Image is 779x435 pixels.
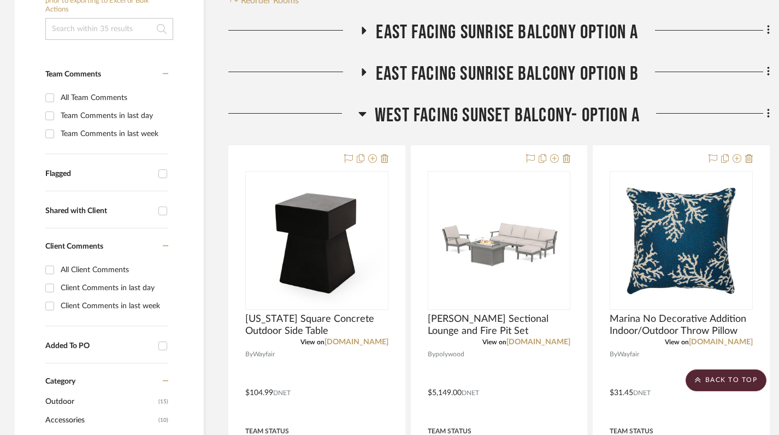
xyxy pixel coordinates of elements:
div: Client Comments in last day [61,279,166,297]
span: West Facing Sunset Balcony- Option A [375,104,640,127]
img: Braxton Sectional Lounge and Fire Pit Set [429,184,570,297]
span: By [245,349,253,360]
div: Client Comments in last week [61,297,166,315]
span: (15) [158,393,168,410]
span: View on [300,339,324,345]
a: [DOMAIN_NAME] [506,338,570,346]
span: (10) [158,412,168,429]
div: 0 [428,172,570,309]
span: Marina No Decorative Addition Indoor/Outdoor Throw Pillow [610,313,753,337]
div: Team Comments in last day [61,107,166,125]
div: 0 [246,172,388,309]
span: East Facing Sunrise Balcony Option A [376,21,638,44]
input: Search within 35 results [45,18,173,40]
span: [US_STATE] Square Concrete Outdoor Side Table [245,313,388,337]
div: Team Comments in last week [61,125,166,143]
span: Team Comments [45,70,101,78]
div: All Client Comments [61,261,166,279]
span: View on [665,339,689,345]
span: Wayfair [253,349,275,360]
span: By [610,349,617,360]
span: Category [45,377,75,386]
div: All Team Comments [61,89,166,107]
span: Wayfair [617,349,639,360]
span: East Facing Sunrise Balcony Option B [376,62,639,86]
div: Flagged [45,169,153,179]
span: Outdoor [45,392,156,411]
img: Marina No Decorative Addition Indoor/Outdoor Throw Pillow [613,172,750,309]
scroll-to-top-button: BACK TO TOP [686,369,766,391]
div: Added To PO [45,342,153,351]
a: [DOMAIN_NAME] [689,338,753,346]
span: Accessories [45,411,156,430]
span: Client Comments [45,243,103,250]
span: View on [482,339,506,345]
span: By [428,349,435,360]
span: polywood [435,349,464,360]
span: [PERSON_NAME] Sectional Lounge and Fire Pit Set [428,313,571,337]
div: Shared with Client [45,207,153,216]
a: [DOMAIN_NAME] [324,338,388,346]
img: Arizona Square Concrete Outdoor Side Table [249,172,385,309]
